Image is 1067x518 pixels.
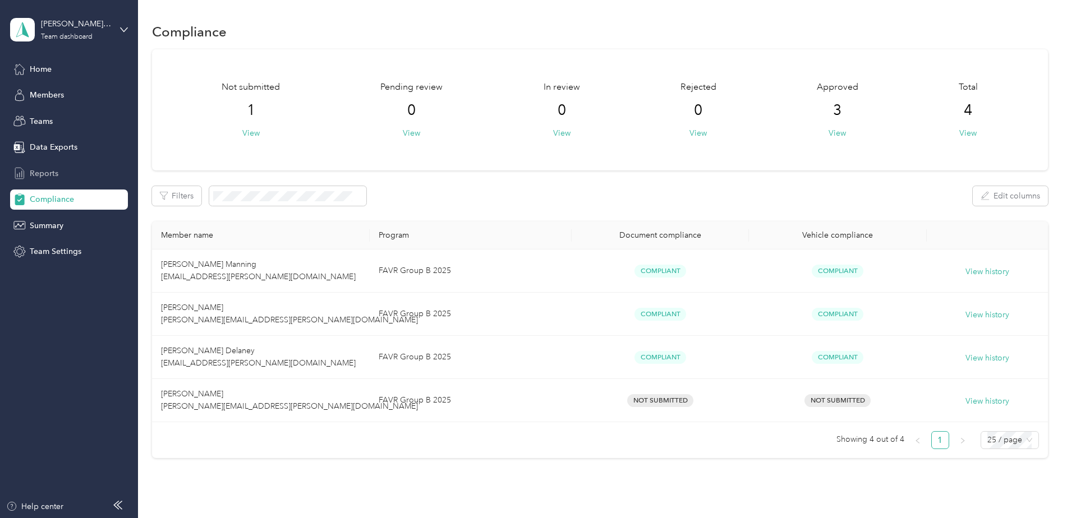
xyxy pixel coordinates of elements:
td: FAVR Group B 2025 [370,249,572,293]
li: 1 [931,431,949,449]
iframe: Everlance-gr Chat Button Frame [1004,455,1067,518]
button: Filters [152,186,201,206]
span: Compliant [634,308,686,321]
button: View [689,127,707,139]
button: Help center [6,501,63,512]
div: [PERSON_NAME][EMAIL_ADDRESS][PERSON_NAME][DOMAIN_NAME] [41,18,111,30]
button: View [553,127,571,139]
button: left [909,431,927,449]
span: Summary [30,220,63,232]
a: 1 [932,432,949,448]
td: FAVR Group B 2025 [370,336,572,379]
span: Not Submitted [804,394,871,407]
span: Total [959,81,978,94]
span: [PERSON_NAME] Manning [EMAIL_ADDRESS][PERSON_NAME][DOMAIN_NAME] [161,260,356,281]
span: In review [544,81,580,94]
th: Member name [152,221,370,249]
span: Showing 4 out of 4 [836,431,904,448]
span: 0 [694,101,702,119]
span: Compliant [634,265,686,277]
span: Compliant [812,308,863,321]
span: Data Exports [30,141,77,153]
button: View [829,127,846,139]
span: Home [30,63,52,75]
span: [PERSON_NAME] [PERSON_NAME][EMAIL_ADDRESS][PERSON_NAME][DOMAIN_NAME] [161,389,418,411]
button: View history [965,266,1009,278]
span: 3 [833,101,841,119]
div: Vehicle compliance [758,230,917,240]
span: Compliant [634,351,686,364]
button: View [242,127,260,139]
li: Previous Page [909,431,927,449]
span: Reports [30,168,58,179]
button: View history [965,352,1009,364]
td: FAVR Group B 2025 [370,293,572,336]
span: left [914,437,921,444]
td: FAVR Group B 2025 [370,379,572,422]
span: Not submitted [222,81,280,94]
button: right [954,431,972,449]
span: Team Settings [30,246,81,257]
span: Rejected [680,81,716,94]
span: [PERSON_NAME] [PERSON_NAME][EMAIL_ADDRESS][PERSON_NAME][DOMAIN_NAME] [161,303,418,325]
span: Members [30,89,64,101]
button: View history [965,309,1009,321]
span: [PERSON_NAME] Delaney [EMAIL_ADDRESS][PERSON_NAME][DOMAIN_NAME] [161,346,356,368]
span: Teams [30,115,53,127]
span: Not Submitted [627,394,693,407]
span: 25 / page [987,432,1032,448]
span: 4 [964,101,972,119]
span: Compliant [812,265,863,277]
span: right [959,437,966,444]
span: Compliant [812,351,863,364]
th: Program [370,221,572,249]
button: View history [965,395,1009,408]
div: Team dashboard [41,34,93,40]
div: Page Size [981,431,1039,449]
button: View [403,127,420,139]
li: Next Page [954,431,972,449]
button: Edit columns [973,186,1048,206]
span: Compliance [30,193,74,205]
span: Pending review [380,81,443,94]
span: 0 [558,101,566,119]
h1: Compliance [152,26,227,38]
button: View [959,127,977,139]
div: Document compliance [581,230,740,240]
span: Approved [817,81,858,94]
span: 0 [407,101,416,119]
span: 1 [247,101,255,119]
